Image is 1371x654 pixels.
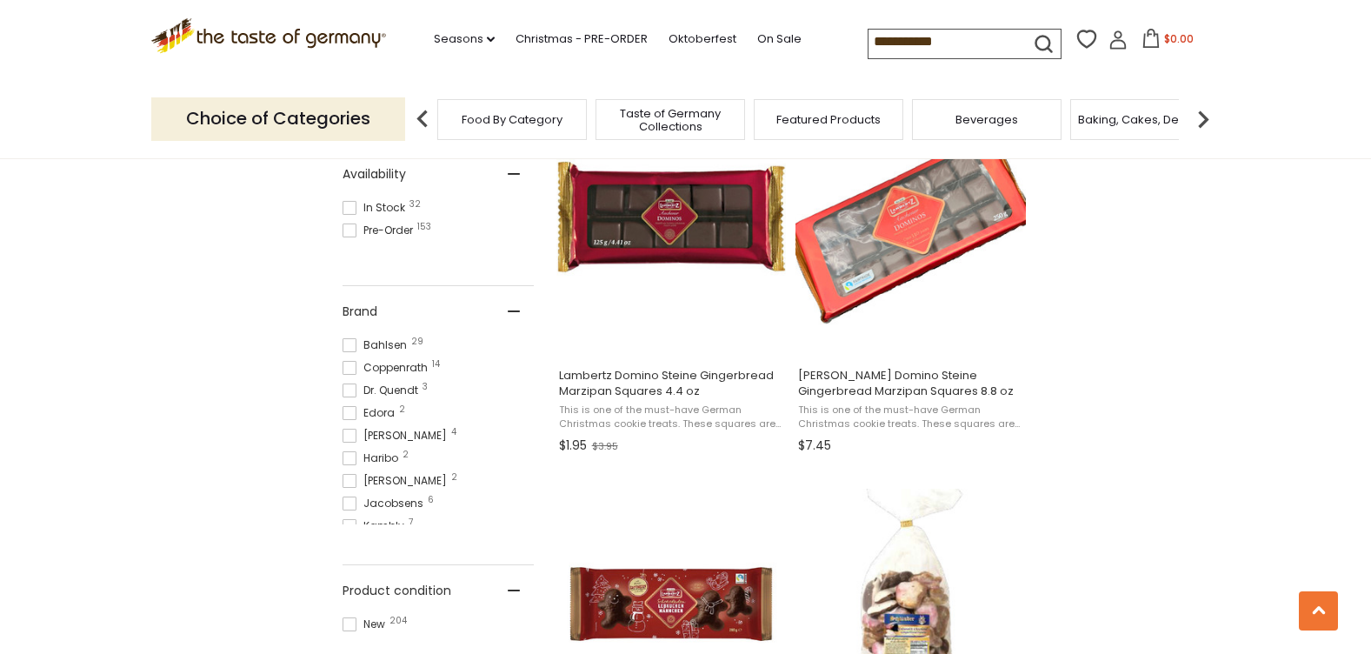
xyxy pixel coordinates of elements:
span: This is one of the must-have German Christmas cookie treats. These squares are made of a gingerbr... [559,404,784,430]
span: 7 [409,518,413,527]
a: Baking, Cakes, Desserts [1078,113,1213,126]
span: $3.95 [592,439,618,454]
span: 29 [411,337,423,346]
span: Lambertz Domino Steine Gingerbread Marzipan Squares 4.4 oz [559,368,784,399]
span: 4 [451,428,456,437]
p: Choice of Categories [151,97,405,140]
span: 204 [389,617,407,625]
span: Jacobsens [343,496,429,511]
img: next arrow [1186,102,1221,137]
span: $0.00 [1164,31,1194,46]
a: On Sale [757,30,802,49]
span: 6 [428,496,434,504]
span: 3 [423,383,428,391]
a: Taste of Germany Collections [601,107,740,133]
a: Beverages [955,113,1018,126]
span: 2 [399,405,405,414]
span: Bahlsen [343,337,412,353]
span: 2 [403,450,409,459]
span: Coppenrath [343,360,433,376]
span: $7.45 [798,437,831,455]
a: Food By Category [462,113,562,126]
span: 32 [409,200,421,209]
span: Dr. Quendt [343,383,423,398]
span: Availability [343,165,406,184]
a: Lambertz Domino Steine Gingerbread Marzipan Squares 4.4 oz [556,94,787,459]
span: [PERSON_NAME] Domino Steine Gingerbread Marzipan Squares 8.8 oz [798,368,1023,399]
span: Brand [343,303,377,321]
span: In Stock [343,200,410,216]
span: Haribo [343,450,403,466]
button: $0.00 [1131,29,1205,55]
a: Seasons [434,30,495,49]
span: Product condition [343,582,451,600]
span: New [343,617,390,632]
span: This is one of the must-have German Christmas cookie treats. These squares are made of a gingerbr... [798,404,1023,430]
img: Lambertz Domino Steine Gingerbread Marzipan Squares 4.4 oz [556,110,787,340]
img: Lambertz Domino Steine Gingerbread Marzipan Squares 8.8 oz [795,110,1026,340]
img: previous arrow [405,102,440,137]
span: 14 [432,360,440,369]
span: [PERSON_NAME] [343,428,452,444]
a: Oktoberfest [669,30,736,49]
a: Featured Products [776,113,881,126]
span: Kambly [343,518,409,534]
a: Christmas - PRE-ORDER [516,30,648,49]
span: [PERSON_NAME] [343,473,452,489]
span: Pre-Order [343,223,418,238]
span: 2 [451,473,457,482]
span: 153 [417,223,431,231]
a: Lambertz Domino Steine Gingerbread Marzipan Squares 8.8 oz [795,94,1026,459]
span: Edora [343,405,400,421]
span: $1.95 [559,437,587,455]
